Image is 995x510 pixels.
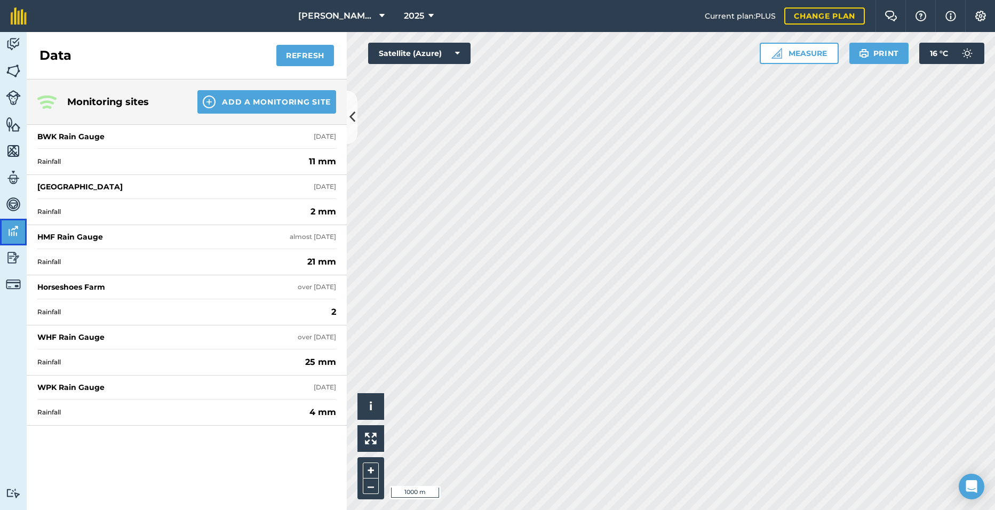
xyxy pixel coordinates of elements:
[314,383,336,392] div: [DATE]
[37,181,123,192] div: [GEOGRAPHIC_DATA]
[39,47,71,64] h2: Data
[368,43,471,64] button: Satellite (Azure)
[6,116,21,132] img: svg+xml;base64,PHN2ZyB4bWxucz0iaHR0cDovL3d3dy53My5vcmcvMjAwMC9zdmciIHdpZHRoPSI1NiIgaGVpZ2h0PSI2MC...
[363,463,379,479] button: +
[859,47,869,60] img: svg+xml;base64,PHN2ZyB4bWxucz0iaHR0cDovL3d3dy53My5vcmcvMjAwMC9zdmciIHdpZHRoPSIxOSIgaGVpZ2h0PSIyNC...
[6,143,21,159] img: svg+xml;base64,PHN2ZyB4bWxucz0iaHR0cDovL3d3dy53My5vcmcvMjAwMC9zdmciIHdpZHRoPSI1NiIgaGVpZ2h0PSI2MC...
[784,7,865,25] a: Change plan
[705,10,776,22] span: Current plan : PLUS
[945,10,956,22] img: svg+xml;base64,PHN2ZyB4bWxucz0iaHR0cDovL3d3dy53My5vcmcvMjAwMC9zdmciIHdpZHRoPSIxNyIgaGVpZ2h0PSIxNy...
[298,10,375,22] span: [PERSON_NAME] Hayleys Partnership
[37,308,327,316] span: Rainfall
[6,63,21,79] img: svg+xml;base64,PHN2ZyB4bWxucz0iaHR0cDovL3d3dy53My5vcmcvMjAwMC9zdmciIHdpZHRoPSI1NiIgaGVpZ2h0PSI2MC...
[957,43,978,64] img: svg+xml;base64,PD94bWwgdmVyc2lvbj0iMS4wIiBlbmNvZGluZz0idXRmLTgiPz4KPCEtLSBHZW5lcmF0b3I6IEFkb2JlIE...
[27,376,347,426] a: WPK Rain Gauge[DATE]Rainfall4 mm
[27,275,347,325] a: Horseshoes Farmover [DATE]Rainfall2
[6,223,21,239] img: svg+xml;base64,PD94bWwgdmVyc2lvbj0iMS4wIiBlbmNvZGluZz0idXRmLTgiPz4KPCEtLSBHZW5lcmF0b3I6IEFkb2JlIE...
[930,43,948,64] span: 16 ° C
[974,11,987,21] img: A cog icon
[309,155,336,168] strong: 11 mm
[314,132,336,141] div: [DATE]
[298,283,336,291] div: over [DATE]
[6,488,21,498] img: svg+xml;base64,PD94bWwgdmVyc2lvbj0iMS4wIiBlbmNvZGluZz0idXRmLTgiPz4KPCEtLSBHZW5lcmF0b3I6IEFkb2JlIE...
[357,393,384,420] button: i
[37,95,57,109] img: Three radiating wave signals
[6,36,21,52] img: svg+xml;base64,PD94bWwgdmVyc2lvbj0iMS4wIiBlbmNvZGluZz0idXRmLTgiPz4KPCEtLSBHZW5lcmF0b3I6IEFkb2JlIE...
[37,232,103,242] div: HMF Rain Gauge
[305,356,336,369] strong: 25 mm
[6,90,21,105] img: svg+xml;base64,PD94bWwgdmVyc2lvbj0iMS4wIiBlbmNvZGluZz0idXRmLTgiPz4KPCEtLSBHZW5lcmF0b3I6IEFkb2JlIE...
[914,11,927,21] img: A question mark icon
[6,277,21,292] img: svg+xml;base64,PD94bWwgdmVyc2lvbj0iMS4wIiBlbmNvZGluZz0idXRmLTgiPz4KPCEtLSBHZW5lcmF0b3I6IEFkb2JlIE...
[37,208,306,216] span: Rainfall
[771,48,782,59] img: Ruler icon
[37,282,105,292] div: Horseshoes Farm
[197,90,336,114] button: Add a Monitoring Site
[27,175,347,225] a: [GEOGRAPHIC_DATA][DATE]Rainfall2 mm
[919,43,984,64] button: 16 °C
[404,10,424,22] span: 2025
[203,95,216,108] img: svg+xml;base64,PHN2ZyB4bWxucz0iaHR0cDovL3d3dy53My5vcmcvMjAwMC9zdmciIHdpZHRoPSIxNCIgaGVpZ2h0PSIyNC...
[276,45,334,66] button: Refresh
[6,170,21,186] img: svg+xml;base64,PD94bWwgdmVyc2lvbj0iMS4wIiBlbmNvZGluZz0idXRmLTgiPz4KPCEtLSBHZW5lcmF0b3I6IEFkb2JlIE...
[331,306,336,318] strong: 2
[6,196,21,212] img: svg+xml;base64,PD94bWwgdmVyc2lvbj0iMS4wIiBlbmNvZGluZz0idXRmLTgiPz4KPCEtLSBHZW5lcmF0b3I6IEFkb2JlIE...
[311,205,336,218] strong: 2 mm
[27,325,347,376] a: WHF Rain Gaugeover [DATE]Rainfall25 mm
[37,332,105,342] div: WHF Rain Gauge
[369,400,372,413] span: i
[27,225,347,275] a: HMF Rain Gaugealmost [DATE]Rainfall21 mm
[37,258,303,266] span: Rainfall
[959,474,984,499] div: Open Intercom Messenger
[760,43,839,64] button: Measure
[298,333,336,341] div: over [DATE]
[37,408,305,417] span: Rainfall
[849,43,909,64] button: Print
[314,182,336,191] div: [DATE]
[37,382,105,393] div: WPK Rain Gauge
[6,250,21,266] img: svg+xml;base64,PD94bWwgdmVyc2lvbj0iMS4wIiBlbmNvZGluZz0idXRmLTgiPz4KPCEtLSBHZW5lcmF0b3I6IEFkb2JlIE...
[37,131,105,142] div: BWK Rain Gauge
[11,7,27,25] img: fieldmargin Logo
[37,157,305,166] span: Rainfall
[363,479,379,494] button: –
[885,11,897,21] img: Two speech bubbles overlapping with the left bubble in the forefront
[365,433,377,444] img: Four arrows, one pointing top left, one top right, one bottom right and the last bottom left
[27,125,347,175] a: BWK Rain Gauge[DATE]Rainfall11 mm
[67,94,180,109] h4: Monitoring sites
[37,358,301,366] span: Rainfall
[290,233,336,241] div: almost [DATE]
[307,256,336,268] strong: 21 mm
[309,406,336,419] strong: 4 mm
